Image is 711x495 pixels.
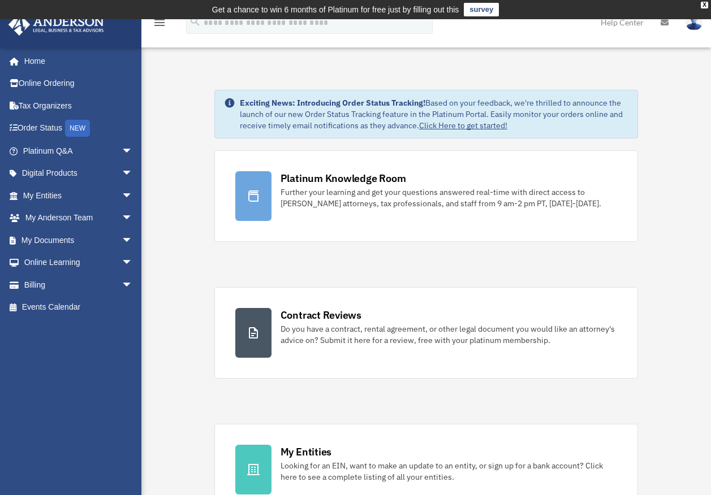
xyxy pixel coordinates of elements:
a: Online Ordering [8,72,150,95]
span: arrow_drop_down [122,184,144,207]
div: Do you have a contract, rental agreement, or other legal document you would like an attorney's ad... [281,323,618,346]
a: My Documentsarrow_drop_down [8,229,150,251]
div: Further your learning and get your questions answered real-time with direct access to [PERSON_NAM... [281,186,618,209]
a: Events Calendar [8,296,150,319]
a: Tax Organizers [8,94,150,117]
span: arrow_drop_down [122,229,144,252]
span: arrow_drop_down [122,251,144,275]
i: menu [153,16,166,29]
a: Billingarrow_drop_down [8,273,150,296]
a: survey [464,3,499,16]
div: Looking for an EIN, want to make an update to an entity, or sign up for a bank account? Click her... [281,460,618,483]
a: Contract Reviews Do you have a contract, rental agreement, or other legal document you would like... [214,287,639,379]
i: search [189,15,201,28]
a: Online Learningarrow_drop_down [8,251,150,274]
span: arrow_drop_down [122,207,144,230]
div: close [701,2,708,8]
div: NEW [65,120,90,137]
a: My Anderson Teamarrow_drop_down [8,207,150,229]
a: Platinum Knowledge Room Further your learning and get your questions answered real-time with dire... [214,150,639,242]
div: My Entities [281,445,331,459]
img: User Pic [686,14,703,31]
div: Get a chance to win 6 months of Platinum for free just by filling out this [212,3,459,16]
span: arrow_drop_down [122,273,144,297]
span: arrow_drop_down [122,162,144,185]
a: Digital Productsarrow_drop_down [8,162,150,185]
a: Home [8,50,144,72]
strong: Exciting News: Introducing Order Status Tracking! [240,98,425,108]
a: menu [153,20,166,29]
a: Platinum Q&Aarrow_drop_down [8,140,150,162]
span: arrow_drop_down [122,140,144,163]
div: Platinum Knowledge Room [281,171,406,185]
a: Click Here to get started! [419,120,507,131]
div: Based on your feedback, we're thrilled to announce the launch of our new Order Status Tracking fe... [240,97,629,131]
a: Order StatusNEW [8,117,150,140]
div: Contract Reviews [281,308,361,322]
a: My Entitiesarrow_drop_down [8,184,150,207]
img: Anderson Advisors Platinum Portal [5,14,107,36]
